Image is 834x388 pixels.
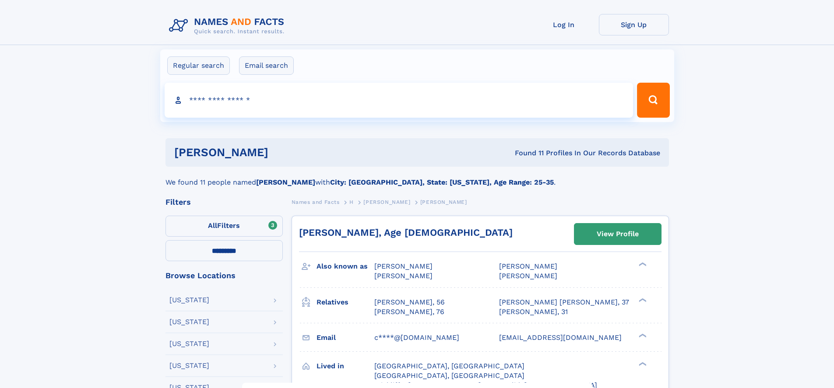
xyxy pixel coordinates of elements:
[374,272,433,280] span: [PERSON_NAME]
[597,224,639,244] div: View Profile
[349,199,354,205] span: H
[574,224,661,245] a: View Profile
[499,333,622,342] span: [EMAIL_ADDRESS][DOMAIN_NAME]
[420,199,467,205] span: [PERSON_NAME]
[374,307,444,317] a: [PERSON_NAME], 76
[292,196,340,207] a: Names and Facts
[363,196,410,207] a: [PERSON_NAME]
[330,178,554,186] b: City: [GEOGRAPHIC_DATA], State: [US_STATE], Age Range: 25-35
[374,371,524,380] span: [GEOGRAPHIC_DATA], [GEOGRAPHIC_DATA]
[169,318,209,325] div: [US_STATE]
[637,332,647,338] div: ❯
[637,361,647,367] div: ❯
[165,83,633,118] input: search input
[169,297,209,304] div: [US_STATE]
[317,259,374,274] h3: Also known as
[374,262,433,270] span: [PERSON_NAME]
[167,56,230,75] label: Regular search
[169,340,209,347] div: [US_STATE]
[317,295,374,310] h3: Relatives
[165,216,283,237] label: Filters
[165,272,283,280] div: Browse Locations
[637,297,647,303] div: ❯
[637,83,669,118] button: Search Button
[499,272,557,280] span: [PERSON_NAME]
[208,221,217,230] span: All
[165,14,292,38] img: Logo Names and Facts
[165,198,283,206] div: Filters
[499,307,568,317] a: [PERSON_NAME], 31
[374,362,524,370] span: [GEOGRAPHIC_DATA], [GEOGRAPHIC_DATA]
[374,297,445,307] a: [PERSON_NAME], 56
[256,178,315,186] b: [PERSON_NAME]
[637,262,647,267] div: ❯
[239,56,294,75] label: Email search
[165,167,669,188] div: We found 11 people named with .
[169,362,209,369] div: [US_STATE]
[349,196,354,207] a: H
[391,148,660,158] div: Found 11 Profiles In Our Records Database
[299,227,513,238] a: [PERSON_NAME], Age [DEMOGRAPHIC_DATA]
[317,359,374,374] h3: Lived in
[317,330,374,345] h3: Email
[174,147,392,158] h1: [PERSON_NAME]
[529,14,599,35] a: Log In
[363,199,410,205] span: [PERSON_NAME]
[499,262,557,270] span: [PERSON_NAME]
[499,297,629,307] a: [PERSON_NAME] [PERSON_NAME], 37
[599,14,669,35] a: Sign Up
